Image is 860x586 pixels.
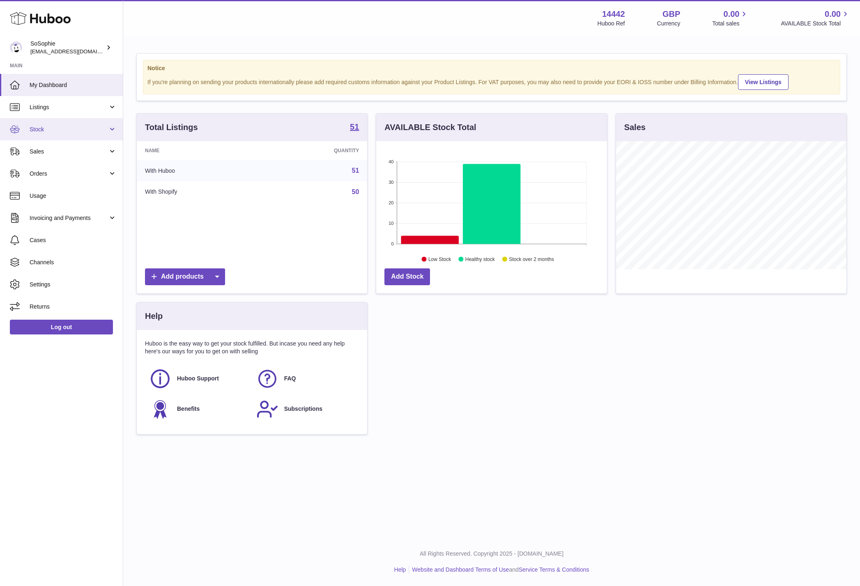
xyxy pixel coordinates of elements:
span: [EMAIL_ADDRESS][DOMAIN_NAME] [30,48,121,55]
a: Add Stock [384,268,430,285]
a: Subscriptions [256,398,355,420]
a: 50 [352,188,359,195]
text: 0 [391,241,394,246]
strong: 51 [350,123,359,131]
img: info@thebigclick.co.uk [10,41,22,54]
td: With Shopify [137,181,261,203]
div: If you're planning on sending your products internationally please add required customs informati... [147,73,836,90]
a: 0.00 Total sales [712,9,749,27]
text: 20 [389,200,394,205]
th: Name [137,141,261,160]
text: Healthy stock [465,256,495,262]
span: My Dashboard [30,81,117,89]
span: Channels [30,259,117,266]
text: Low Stock [428,256,451,262]
span: Huboo Support [177,375,219,382]
span: Cases [30,236,117,244]
span: Settings [30,281,117,288]
span: Invoicing and Payments [30,214,108,222]
a: Website and Dashboard Terms of Use [412,566,509,573]
a: Help [394,566,406,573]
span: Total sales [712,20,749,27]
span: 0.00 [825,9,841,20]
p: Huboo is the easy way to get your stock fulfilled. But incase you need any help here's our ways f... [145,340,359,355]
span: 0.00 [724,9,740,20]
span: FAQ [284,375,296,382]
th: Quantity [261,141,368,160]
a: 51 [350,123,359,133]
span: Benefits [177,405,200,413]
h3: Help [145,311,163,322]
span: Subscriptions [284,405,322,413]
span: AVAILABLE Stock Total [781,20,850,27]
strong: Notice [147,64,836,72]
div: Currency [657,20,681,27]
text: 30 [389,180,394,185]
td: With Huboo [137,160,261,181]
a: 51 [352,167,359,174]
span: Listings [30,103,108,111]
span: Sales [30,148,108,156]
div: SoSophie [30,40,104,55]
a: Log out [10,320,113,334]
h3: Sales [624,122,646,133]
text: 10 [389,221,394,226]
a: Huboo Support [149,368,248,390]
a: Benefits [149,398,248,420]
span: Returns [30,303,117,311]
a: View Listings [738,74,789,90]
a: Service Terms & Conditions [519,566,589,573]
strong: GBP [662,9,680,20]
div: Huboo Ref [598,20,625,27]
a: FAQ [256,368,355,390]
span: Usage [30,192,117,200]
p: All Rights Reserved. Copyright 2025 - [DOMAIN_NAME] [130,550,853,558]
text: Stock over 2 months [509,256,554,262]
li: and [409,566,589,574]
h3: Total Listings [145,122,198,133]
a: Add products [145,268,225,285]
text: 40 [389,159,394,164]
strong: 14442 [602,9,625,20]
span: Stock [30,126,108,133]
a: 0.00 AVAILABLE Stock Total [781,9,850,27]
h3: AVAILABLE Stock Total [384,122,476,133]
span: Orders [30,170,108,178]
